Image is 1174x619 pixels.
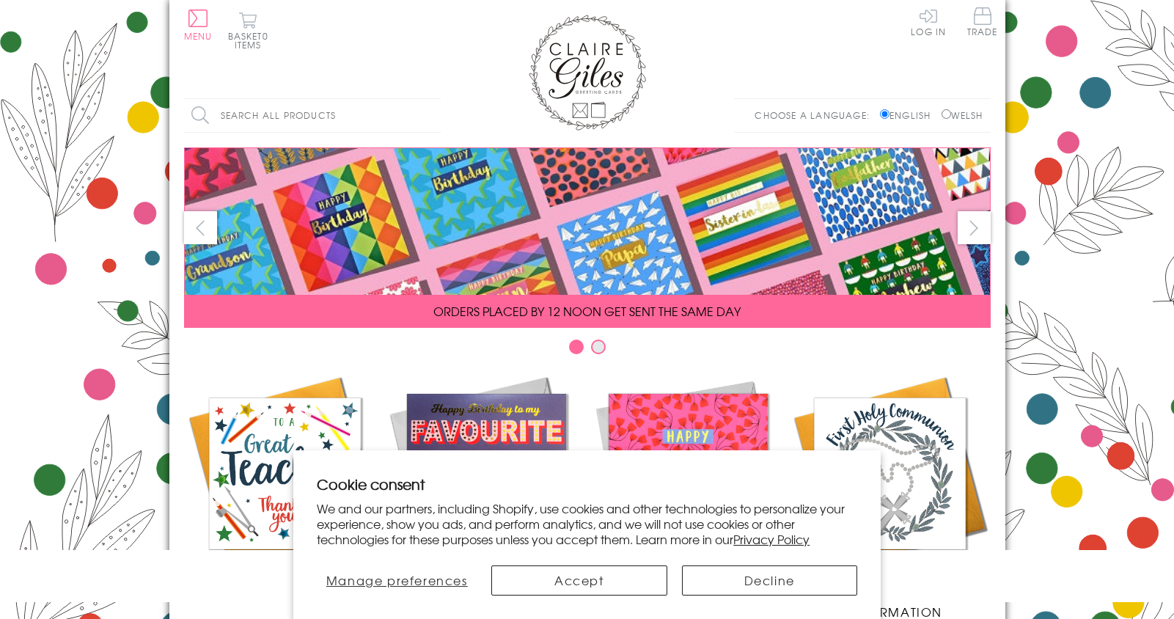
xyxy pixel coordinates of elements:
button: Basket0 items [228,12,268,49]
button: prev [184,211,217,244]
p: Choose a language: [755,109,877,122]
a: Log In [911,7,946,36]
label: Welsh [942,109,983,122]
span: ORDERS PLACED BY 12 NOON GET SENT THE SAME DAY [433,302,741,320]
label: English [880,109,938,122]
a: Birthdays [587,373,789,603]
input: English [880,109,889,119]
button: next [958,211,991,244]
input: Welsh [942,109,951,119]
img: Claire Giles Greetings Cards [529,15,646,131]
a: Trade [967,7,998,39]
input: Search all products [184,99,441,132]
span: Trade [967,7,998,36]
button: Decline [682,565,857,596]
input: Search [426,99,441,132]
p: We and our partners, including Shopify, use cookies and other technologies to personalize your ex... [317,501,857,546]
button: Menu [184,10,213,40]
span: Manage preferences [326,571,468,589]
a: New Releases [386,373,587,603]
a: Privacy Policy [733,530,810,548]
span: 0 items [235,29,268,51]
a: Academic [184,373,386,603]
span: Menu [184,29,213,43]
div: Carousel Pagination [184,339,991,362]
button: Carousel Page 2 [591,340,606,354]
button: Carousel Page 1 (Current Slide) [569,340,584,354]
button: Accept [491,565,667,596]
button: Manage preferences [317,565,477,596]
h2: Cookie consent [317,474,857,494]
